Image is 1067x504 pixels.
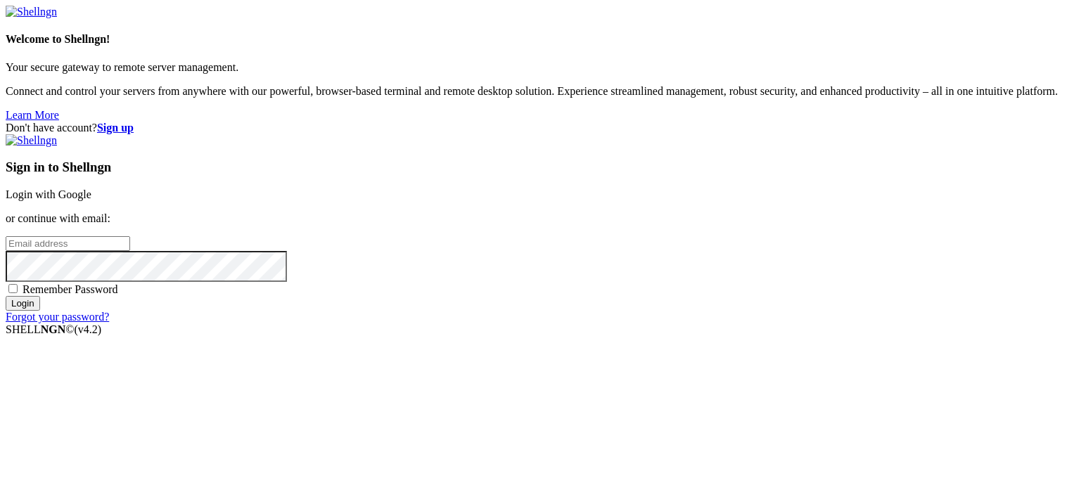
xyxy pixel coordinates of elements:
b: NGN [41,323,66,335]
span: Remember Password [23,283,118,295]
span: SHELL © [6,323,101,335]
img: Shellngn [6,134,57,147]
a: Forgot your password? [6,311,109,323]
input: Login [6,296,40,311]
img: Shellngn [6,6,57,18]
p: Your secure gateway to remote server management. [6,61,1061,74]
a: Login with Google [6,188,91,200]
div: Don't have account? [6,122,1061,134]
h4: Welcome to Shellngn! [6,33,1061,46]
p: or continue with email: [6,212,1061,225]
input: Email address [6,236,130,251]
span: 4.2.0 [75,323,102,335]
h3: Sign in to Shellngn [6,160,1061,175]
input: Remember Password [8,284,18,293]
p: Connect and control your servers from anywhere with our powerful, browser-based terminal and remo... [6,85,1061,98]
a: Sign up [97,122,134,134]
a: Learn More [6,109,59,121]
